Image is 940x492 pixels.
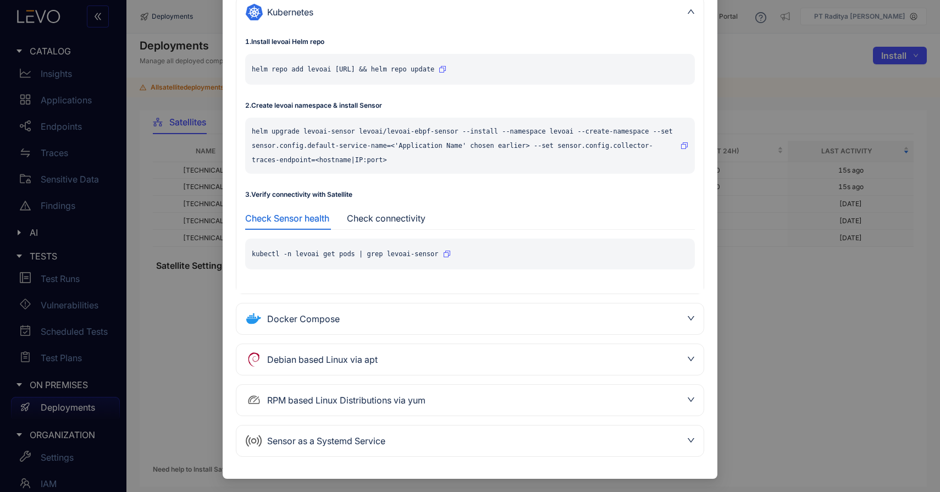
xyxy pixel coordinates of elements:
div: Check Sensor health [245,213,329,223]
div: RPM based Linux Distributions via yum [245,391,682,409]
div: Kubernetes [245,3,682,21]
p: helm repo add levoai [URL] && helm repo update [252,62,434,76]
span: down [687,396,695,403]
div: Debian based Linux via apt [245,351,682,368]
p: 3 . Verify connectivity with Satellite [245,189,695,200]
span: down [687,8,695,15]
p: 1 . Install levoai Helm repo [245,36,695,47]
div: Docker Compose [245,310,682,328]
div: Sensor as a Systemd Service [245,432,682,450]
span: down [687,314,695,322]
div: Check connectivity [347,213,425,223]
span: down [687,355,695,363]
p: helm upgrade levoai-sensor levoai/levoai-ebpf-sensor --install --namespace levoai --create-namesp... [252,124,676,167]
p: 2 . Create levoai namespace & install Sensor [245,100,695,111]
span: down [687,436,695,444]
p: kubectl -n levoai get pods | grep levoai-sensor [252,247,439,261]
